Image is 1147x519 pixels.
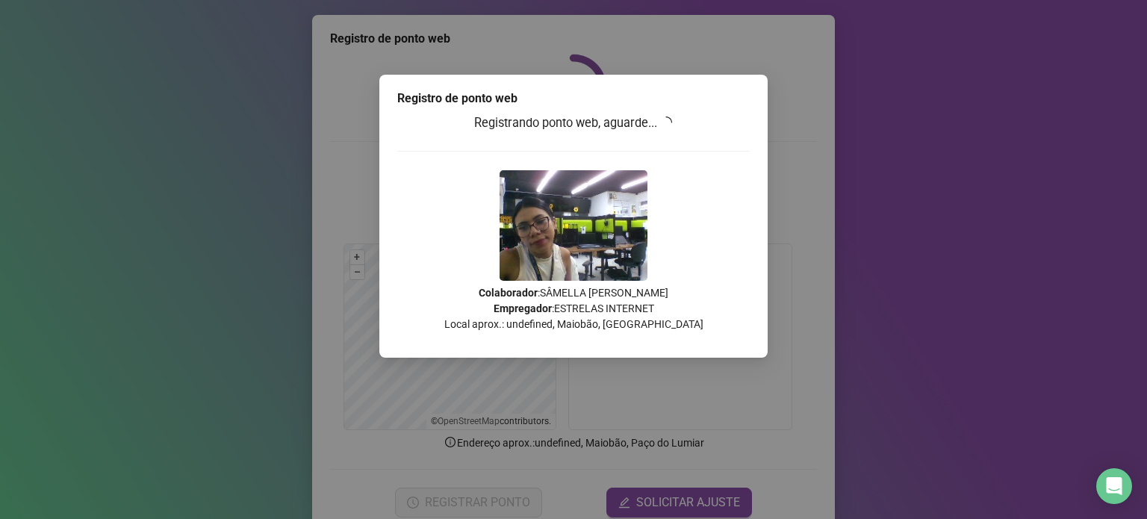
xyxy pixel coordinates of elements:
[397,90,750,108] div: Registro de ponto web
[397,114,750,133] h3: Registrando ponto web, aguarde...
[479,287,538,299] strong: Colaborador
[500,170,647,281] img: Z
[397,285,750,332] p: : SÂMELLA [PERSON_NAME] : ESTRELAS INTERNET Local aprox.: undefined, Maiobão, [GEOGRAPHIC_DATA]
[494,302,552,314] strong: Empregador
[1096,468,1132,504] div: Open Intercom Messenger
[660,116,672,128] span: loading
